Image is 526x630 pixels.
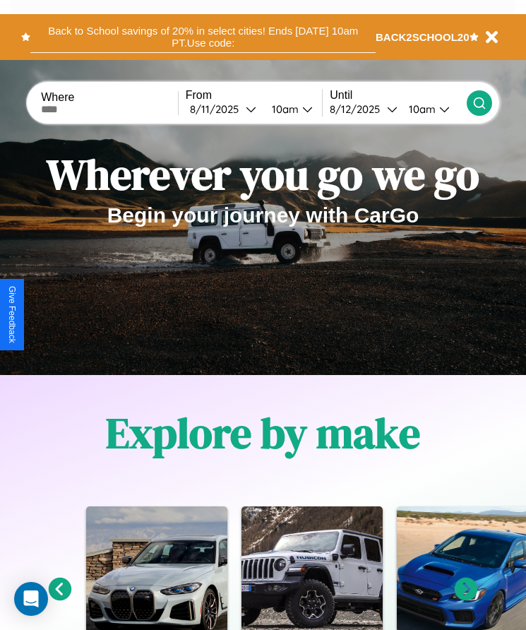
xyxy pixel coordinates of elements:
[14,582,48,616] div: Open Intercom Messenger
[7,286,17,343] div: Give Feedback
[186,89,323,102] label: From
[265,102,302,116] div: 10am
[190,102,246,116] div: 8 / 11 / 2025
[41,91,178,104] label: Where
[330,102,387,116] div: 8 / 12 / 2025
[398,102,467,117] button: 10am
[402,102,439,116] div: 10am
[261,102,323,117] button: 10am
[186,102,261,117] button: 8/11/2025
[376,31,470,43] b: BACK2SCHOOL20
[106,404,420,462] h1: Explore by make
[330,89,467,102] label: Until
[30,21,376,53] button: Back to School savings of 20% in select cities! Ends [DATE] 10am PT.Use code:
